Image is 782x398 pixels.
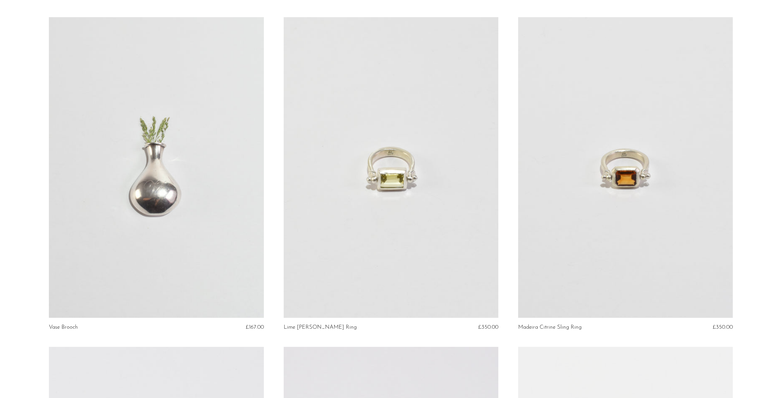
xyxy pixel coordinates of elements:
a: Lime [PERSON_NAME] Ring [284,324,357,330]
a: Madeira Citrine Sling Ring [518,324,582,330]
span: £167.00 [246,324,264,330]
a: Vase Brooch [49,324,78,330]
span: £350.00 [478,324,498,330]
span: £350.00 [713,324,733,330]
